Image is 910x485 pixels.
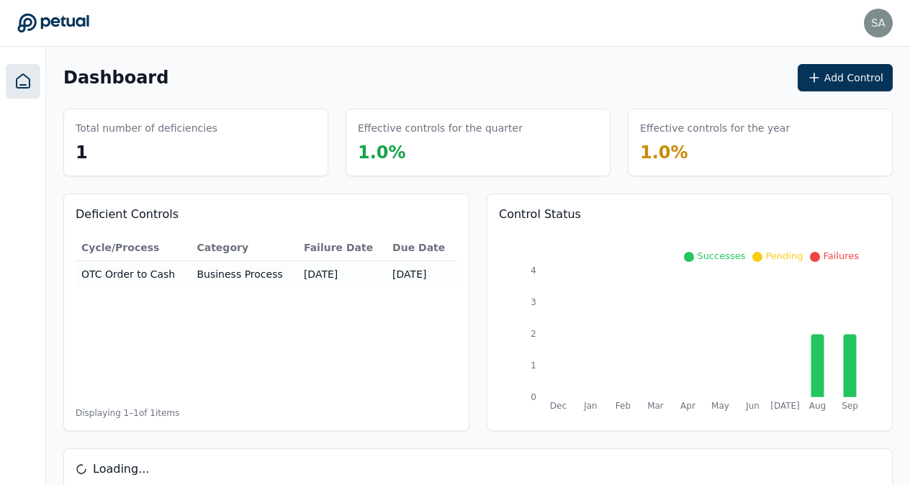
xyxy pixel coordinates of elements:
span: 1.0 % [358,142,406,163]
td: [DATE] [298,261,387,288]
th: Cycle/Process [76,235,191,261]
tspan: 3 [531,297,536,307]
tspan: 0 [531,392,536,402]
td: OTC Order to Cash [76,261,191,288]
th: Due Date [387,235,457,261]
a: Go to Dashboard [17,13,89,33]
span: 1 [76,142,88,163]
th: Category [191,235,297,261]
span: Failures [823,250,859,261]
a: Dashboard [6,64,40,99]
tspan: Mar [647,401,664,411]
h3: Total number of deficiencies [76,121,217,135]
tspan: Feb [616,401,631,411]
img: sapna.rao@arm.com [864,9,893,37]
th: Failure Date [298,235,387,261]
tspan: [DATE] [770,401,799,411]
span: 1.0 % [640,142,688,163]
td: [DATE] [387,261,457,288]
span: Successes [697,250,745,261]
h3: Deficient Controls [76,206,457,223]
tspan: May [711,401,729,411]
tspan: 2 [531,329,536,339]
h1: Dashboard [63,66,168,89]
tspan: Jan [583,401,597,411]
tspan: 4 [531,266,536,276]
h3: Effective controls for the quarter [358,121,523,135]
tspan: 1 [531,361,536,371]
td: Business Process [191,261,297,288]
tspan: Sep [842,401,858,411]
button: Add Control [798,64,893,91]
span: Pending [765,250,803,261]
tspan: Aug [809,401,826,411]
tspan: Jun [745,401,760,411]
tspan: Apr [680,401,695,411]
span: Displaying 1– 1 of 1 items [76,407,179,419]
h3: Effective controls for the year [640,121,790,135]
h3: Control Status [499,206,880,223]
tspan: Dec [550,401,567,411]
